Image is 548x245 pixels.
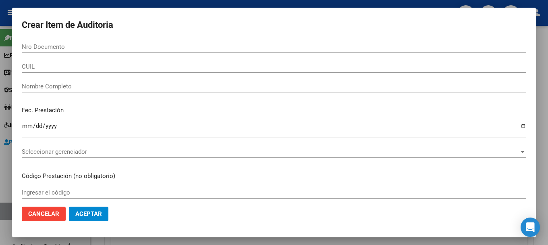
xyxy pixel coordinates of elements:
[22,207,66,221] button: Cancelar
[22,172,526,181] p: Código Prestación (no obligatorio)
[69,207,108,221] button: Aceptar
[22,17,526,33] h2: Crear Item de Auditoria
[22,148,519,155] span: Seleccionar gerenciador
[521,218,540,237] div: Open Intercom Messenger
[28,210,59,218] span: Cancelar
[75,210,102,218] span: Aceptar
[22,106,526,115] p: Fec. Prestación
